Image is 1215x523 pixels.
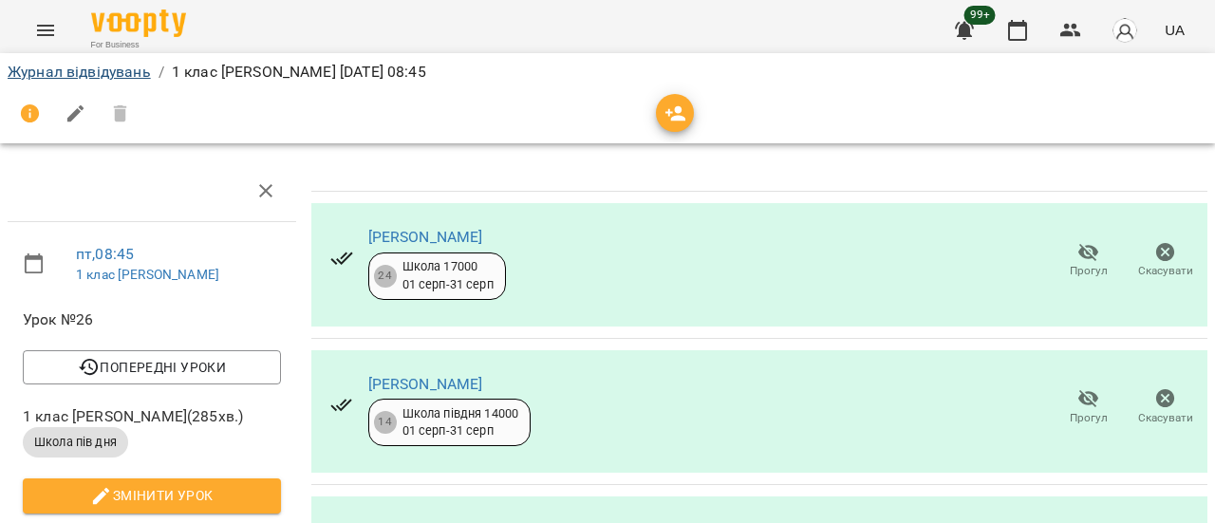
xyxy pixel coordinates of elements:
nav: breadcrumb [8,61,1207,84]
a: Журнал відвідувань [8,63,151,81]
a: 1 клас [PERSON_NAME] [76,267,219,282]
div: 24 [374,265,397,288]
button: Menu [23,8,68,53]
a: [PERSON_NAME] [368,228,483,246]
button: Попередні уроки [23,350,281,384]
a: пт , 08:45 [76,245,134,263]
span: Змінити урок [38,484,266,507]
div: Школа півдня 14000 01 серп - 31 серп [402,405,519,440]
span: Скасувати [1138,263,1193,279]
button: Скасувати [1127,381,1204,434]
button: UA [1157,12,1192,47]
img: Voopty Logo [91,9,186,37]
span: Скасувати [1138,410,1193,426]
span: For Business [91,39,186,51]
button: Скасувати [1127,234,1204,288]
p: 1 клас [PERSON_NAME] [DATE] 08:45 [172,61,426,84]
a: [PERSON_NAME] [368,375,483,393]
button: Прогул [1050,381,1127,434]
span: Школа пів дня [23,434,128,451]
div: 14 [374,411,397,434]
span: Попередні уроки [38,356,266,379]
span: 1 клас [PERSON_NAME] ( 285 хв. ) [23,405,281,428]
button: Змінити урок [23,478,281,513]
button: Прогул [1050,234,1127,288]
span: Урок №26 [23,308,281,331]
img: avatar_s.png [1112,17,1138,44]
span: 99+ [964,6,996,25]
span: UA [1165,20,1185,40]
div: Школа 17000 01 серп - 31 серп [402,258,494,293]
span: Прогул [1070,410,1108,426]
span: Прогул [1070,263,1108,279]
li: / [159,61,164,84]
